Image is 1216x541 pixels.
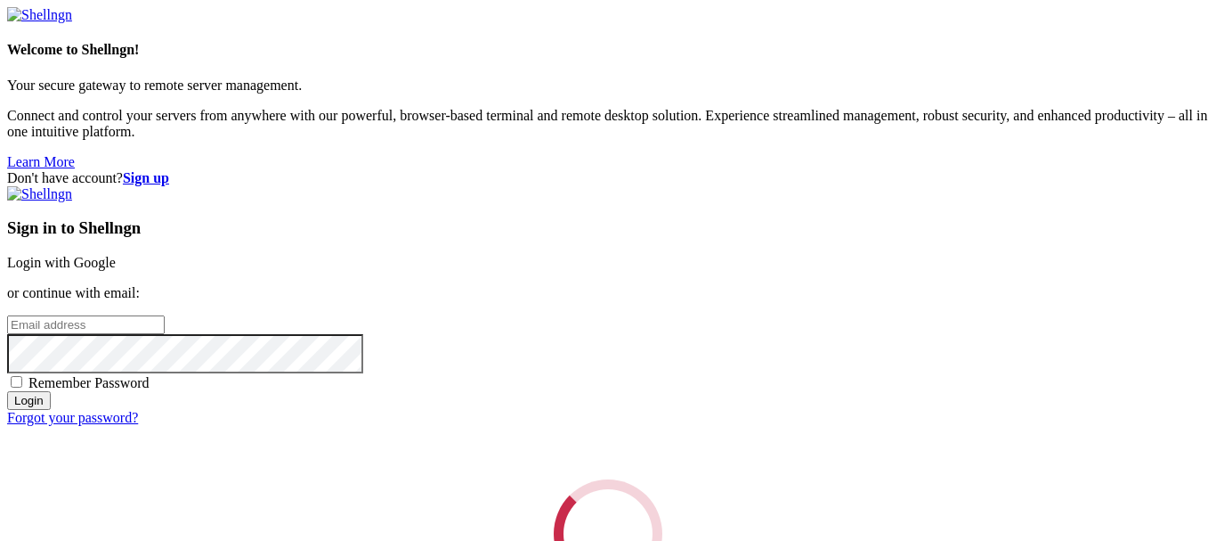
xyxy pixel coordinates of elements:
[7,410,138,425] a: Forgot your password?
[28,375,150,390] span: Remember Password
[7,154,75,169] a: Learn More
[7,170,1209,186] div: Don't have account?
[11,376,22,388] input: Remember Password
[7,218,1209,238] h3: Sign in to Shellngn
[7,391,51,410] input: Login
[7,285,1209,301] p: or continue with email:
[7,316,165,334] input: Email address
[7,42,1209,58] h4: Welcome to Shellngn!
[7,186,72,202] img: Shellngn
[123,170,169,185] a: Sign up
[7,108,1209,140] p: Connect and control your servers from anywhere with our powerful, browser-based terminal and remo...
[7,78,1209,94] p: Your secure gateway to remote server management.
[7,7,72,23] img: Shellngn
[7,255,116,270] a: Login with Google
